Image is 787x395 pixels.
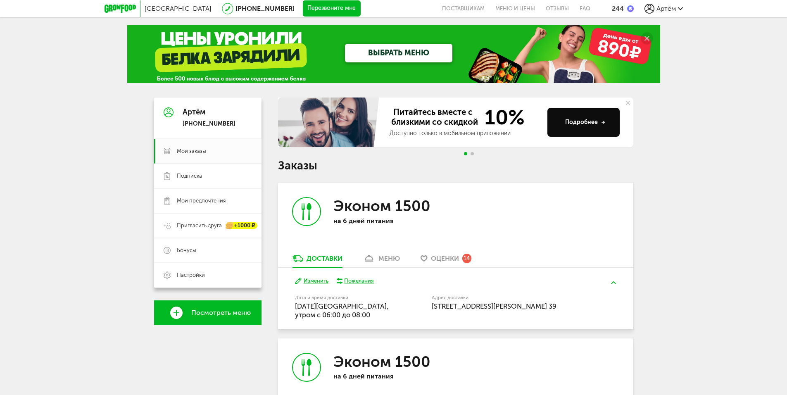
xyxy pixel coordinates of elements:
button: Перезвоните мне [303,0,361,17]
span: Настройки [177,271,205,279]
span: Go to slide 1 [464,152,467,155]
a: Доставки [288,254,347,267]
span: Питайтесь вместе с близкими со скидкой [390,107,480,128]
label: Адрес доставки [432,295,586,300]
img: family-banner.579af9d.jpg [278,98,381,147]
div: Артём [183,108,235,117]
h3: Эконом 1500 [333,197,430,215]
a: Мои заказы [154,139,262,164]
div: Доступно только в мобильном приложении [390,129,541,138]
div: меню [378,255,400,262]
div: Доставки [307,255,342,262]
a: ВЫБРАТЬ МЕНЮ [345,44,452,62]
img: arrow-up-green.5eb5f82.svg [611,281,616,284]
a: Пригласить друга +1000 ₽ [154,213,262,238]
div: 14 [462,254,471,263]
span: [GEOGRAPHIC_DATA] [145,5,212,12]
a: Настройки [154,263,262,288]
button: Изменить [295,277,328,285]
a: меню [359,254,404,267]
p: на 6 дней питания [333,372,441,380]
span: Подписка [177,172,202,180]
div: [PHONE_NUMBER] [183,120,235,128]
div: Пожелания [344,277,374,285]
span: 10% [480,107,525,128]
label: Дата и время доставки [295,295,390,300]
span: Бонусы [177,247,196,254]
img: bonus_b.cdccf46.png [627,5,634,12]
button: Пожелания [337,277,374,285]
h1: Заказы [278,160,633,171]
span: [DATE][GEOGRAPHIC_DATA], утром c 06:00 до 08:00 [295,302,389,319]
p: на 6 дней питания [333,217,441,225]
span: [STREET_ADDRESS][PERSON_NAME] 39 [432,302,556,310]
button: Подробнее [547,108,620,137]
a: [PHONE_NUMBER] [235,5,295,12]
span: Go to slide 2 [471,152,474,155]
div: +1000 ₽ [226,222,257,229]
div: 244 [612,5,624,12]
span: Посмотреть меню [191,309,251,316]
span: Оценки [431,255,459,262]
a: Оценки 14 [416,254,476,267]
span: Пригласить друга [177,222,222,229]
span: Мои предпочтения [177,197,226,205]
span: Мои заказы [177,148,206,155]
a: Посмотреть меню [154,300,262,325]
a: Бонусы [154,238,262,263]
span: Артём [656,5,676,12]
a: Подписка [154,164,262,188]
h3: Эконом 1500 [333,353,430,371]
div: Подробнее [565,118,605,126]
a: Мои предпочтения [154,188,262,213]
